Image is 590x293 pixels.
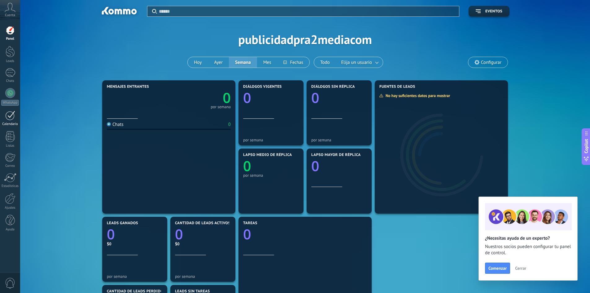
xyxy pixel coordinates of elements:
span: Diálogos vigentes [243,85,282,89]
span: Leads ganados [107,221,138,225]
span: Cantidad de leads activos [175,221,230,225]
text: 0 [107,225,115,244]
span: Elija un usuario [340,58,373,67]
button: Hoy [188,57,208,68]
a: 0 [243,225,367,244]
span: Lapso mayor de réplica [311,153,361,157]
a: 0 [175,225,231,244]
text: 0 [223,88,231,107]
button: Todo [314,57,336,68]
button: Ayer [208,57,229,68]
div: Estadísticas [1,184,19,188]
div: No hay suficientes datos para mostrar [379,93,454,98]
button: Semana [229,57,257,68]
div: $0 [175,241,231,246]
div: por semana [243,138,299,142]
div: Correo [1,164,19,168]
div: Ayuda [1,228,19,232]
div: Panel [1,37,19,41]
div: por semana [107,274,163,279]
button: Fechas [277,57,309,68]
div: Ajustes [1,206,19,210]
span: Nuestros socios pueden configurar tu panel de control. [485,244,571,256]
div: Chats [107,122,124,127]
span: Configurar [481,60,501,65]
span: Comenzar [488,266,507,270]
text: 0 [243,157,251,175]
span: Diálogos sin réplica [311,85,355,89]
text: 0 [175,225,183,244]
div: WhatsApp [1,100,19,106]
button: Cerrar [512,264,529,273]
span: Lapso medio de réplica [243,153,292,157]
div: por semana [243,173,299,178]
div: Leads [1,59,19,63]
div: Calendario [1,122,19,126]
span: Eventos [485,9,502,14]
div: Chats [1,79,19,83]
button: Eventos [469,6,509,17]
button: Comenzar [485,263,510,274]
div: 0 [228,122,231,127]
div: por semana [211,105,231,109]
span: Tareas [243,221,257,225]
text: 0 [243,88,251,107]
div: por semana [175,274,231,279]
div: Listas [1,144,19,148]
span: Cuenta [5,13,15,17]
text: 0 [311,88,319,107]
text: 0 [311,157,319,175]
a: 0 [169,88,231,107]
div: por semana [311,138,367,142]
span: Cerrar [515,266,526,270]
span: Copilot [583,139,589,153]
a: 0 [107,225,163,244]
span: Mensajes entrantes [107,85,149,89]
img: Chats [107,122,111,126]
button: Elija un usuario [336,57,383,68]
span: Fuentes de leads [379,85,415,89]
div: $0 [107,241,163,246]
h2: ¿Necesitas ayuda de un experto? [485,235,571,241]
text: 0 [243,225,251,244]
button: Mes [257,57,278,68]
